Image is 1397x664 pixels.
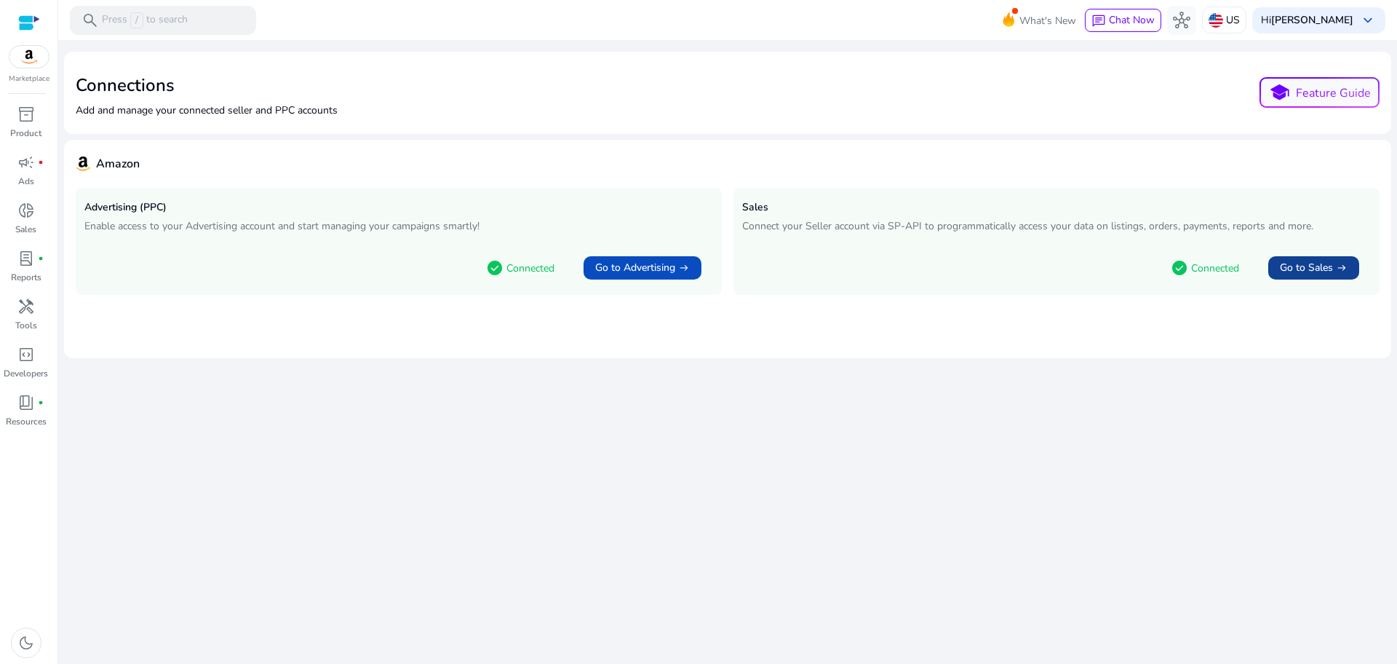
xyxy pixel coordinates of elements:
div: 4:08 PM [40,191,266,250]
span: End chat [250,405,266,418]
div: [PERSON_NAME] [25,310,258,322]
div: 4:07 PM [220,160,266,188]
b: Phone number [50,121,119,134]
span: school [1269,82,1290,103]
span: lab_profile [17,250,35,267]
div: 4:09 PM [234,325,266,352]
span: / [130,12,143,28]
span: I want to change one of the ad accounts I have syncked to another that I have my seller account a... [50,361,255,409]
span: fiber_manual_record [38,256,44,261]
p: Reports [11,271,41,284]
p: Connected [506,261,554,276]
span: Hello [230,166,255,182]
span: code_blocks [17,346,35,363]
span: arrow_right_alt [678,262,690,274]
span: chat [1091,14,1106,28]
p: Connect your Seller account via SP-API to programmatically access your data on listings, orders, ... [742,218,1371,234]
h2: Connections [76,75,338,96]
p: US [1226,7,1240,33]
span: campaign [17,154,35,171]
span: inventory_2 [17,106,35,123]
span: donut_small [17,202,35,219]
textarea: Type your message and hit 'Enter' [7,424,277,475]
span: I want to change one of the ad accounts I have syncked to another that I have my seller account a... [50,197,255,245]
span: hub [1173,12,1190,29]
button: schoolFeature Guide [1259,77,1380,108]
span: fiber_manual_record [38,400,44,406]
p: Hi [1261,15,1353,25]
button: Go to Advertisingarrow_right_alt [584,256,701,280]
button: hub [1167,6,1196,35]
span: check_circle [1171,259,1188,277]
a: Go to Salesarrow_right_alt [1257,250,1371,285]
span: Attach a file [252,442,266,456]
span: handyman [17,298,35,315]
span: keyboard_arrow_down [1359,12,1377,29]
span: Go to Sales [1280,261,1333,275]
b: [PERSON_NAME] [1271,13,1353,27]
div: Andy [86,68,255,88]
span: dark_mode [17,634,35,652]
p: Resources [6,415,47,428]
span: Go to Advertising [595,261,675,275]
p: Developers [4,367,48,380]
p: Tools [15,319,37,332]
span: check_circle [486,259,504,277]
p: Add and manage your connected seller and PPC accounts [76,103,338,118]
div: Navigation go back [16,68,38,90]
img: us.svg [1209,13,1223,28]
div: Minimize live chat window [239,7,274,42]
span: More actions [231,405,242,418]
p: Product [10,127,41,140]
h5: Sales [742,202,1371,214]
div: [PERSON_NAME] [25,259,266,271]
span: fiber_manual_record [38,159,44,165]
div: 4:09 PM [40,355,266,415]
button: chatChat Now [1085,9,1161,32]
p: Press to search [102,12,188,28]
h5: Advertising (PPC) [84,202,713,214]
img: amazon.svg [9,46,49,68]
span: book_4 [17,394,35,411]
button: Go to Salesarrow_right_alt [1268,256,1359,280]
p: Marketplace [9,74,49,84]
a: Go to Advertisingarrow_right_alt [572,250,713,285]
p: Enable access to your Advertising account and start managing your campaigns smartly! [84,218,713,234]
div: 4:08 PM [19,274,53,301]
p: Feature Guide [1296,84,1371,102]
span: Chat Now [1109,13,1155,27]
p: Ads [18,175,34,188]
p: Sales [15,223,36,236]
span: search [81,12,99,29]
span: arrow_right_alt [1336,262,1348,274]
h4: Amazon [96,157,140,171]
p: Connected [1191,261,1239,276]
span: What's New [1019,8,1076,33]
span: Hii [29,280,43,296]
span: Hi [244,331,255,347]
